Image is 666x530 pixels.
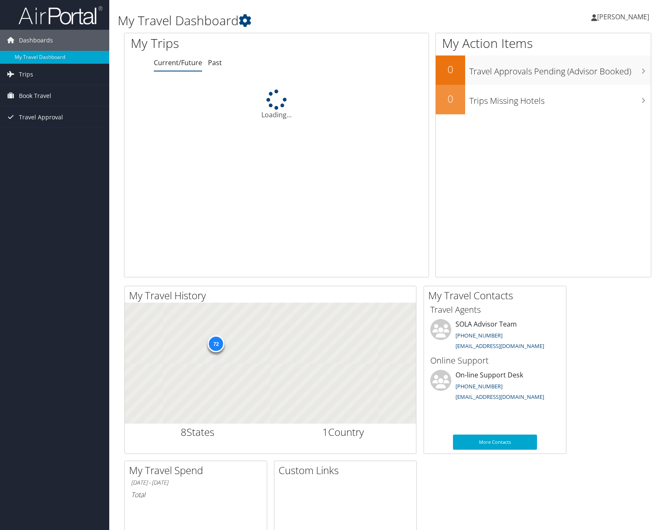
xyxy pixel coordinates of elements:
h2: Custom Links [279,463,416,477]
h2: 0 [436,62,465,76]
h3: Trips Missing Hotels [469,91,651,107]
span: Trips [19,64,33,85]
div: 72 [208,335,224,352]
h2: Country [277,425,410,439]
h2: My Travel Spend [129,463,267,477]
a: Current/Future [154,58,202,67]
span: Dashboards [19,30,53,51]
a: 0Trips Missing Hotels [436,85,651,114]
a: [EMAIL_ADDRESS][DOMAIN_NAME] [455,342,544,350]
a: [EMAIL_ADDRESS][DOMAIN_NAME] [455,393,544,401]
h3: Travel Approvals Pending (Advisor Booked) [469,61,651,77]
li: On-line Support Desk [426,370,564,404]
h1: My Action Items [436,34,651,52]
a: [PHONE_NUMBER] [455,382,503,390]
span: 1 [322,425,328,439]
img: airportal-logo.png [18,5,103,25]
h1: My Trips [131,34,295,52]
a: Past [208,58,222,67]
span: Travel Approval [19,107,63,128]
div: Loading... [124,90,429,120]
li: SOLA Advisor Team [426,319,564,353]
a: [PHONE_NUMBER] [455,332,503,339]
span: Book Travel [19,85,51,106]
a: [PERSON_NAME] [591,4,658,29]
span: 8 [181,425,187,439]
h2: My Travel Contacts [428,288,566,303]
h2: My Travel History [129,288,416,303]
h3: Online Support [430,355,560,367]
a: 0Travel Approvals Pending (Advisor Booked) [436,55,651,85]
h1: My Travel Dashboard [118,12,478,29]
h6: [DATE] - [DATE] [131,479,261,487]
h6: Total [131,490,261,499]
h2: States [131,425,264,439]
h2: 0 [436,92,465,106]
span: [PERSON_NAME] [597,12,649,21]
h3: Travel Agents [430,304,560,316]
a: More Contacts [453,435,537,450]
